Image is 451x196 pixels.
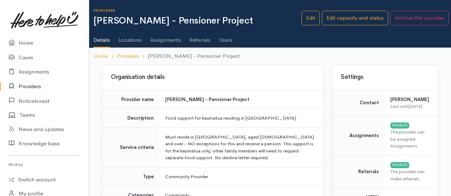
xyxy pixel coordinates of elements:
a: Home [93,52,108,60]
td: Service criteria [102,127,159,167]
li: [PERSON_NAME] - Pensioner Project [139,52,240,60]
a: Details [93,27,110,48]
div: ENABLED [390,122,409,128]
h6: Profile [9,160,80,170]
td: Referrals [332,155,385,188]
a: Providers [117,52,139,60]
time: [DATE] [408,103,422,109]
td: Must reside in [GEOGRAPHIC_DATA], aged [DEMOGRAPHIC_DATA] and over - NO exceptions for this and r... [159,127,323,167]
nav: breadcrumb [89,48,451,65]
button: Archive this provider [390,11,449,25]
td: Food support for kaumatua residing in [GEOGRAPHIC_DATA]. [159,109,323,128]
h3: Organisation details [111,74,314,81]
div: ENABLED [390,162,409,168]
div: Last visit [390,103,429,110]
a: Assignments [150,27,181,47]
b: [PERSON_NAME] [390,96,429,102]
b: [PERSON_NAME] - Pensioner Project [165,96,249,102]
a: Edit capacity and status [322,11,388,25]
td: Description [102,109,159,128]
td: Contact [332,90,385,116]
a: Locations [118,27,142,47]
td: Assignments [332,116,385,155]
a: Edit [301,11,320,25]
div: The provider can be assigned Assignments [390,129,429,150]
td: Provider name [102,90,159,109]
h3: Settings [341,74,429,81]
div: The provider can make referrals [390,168,429,182]
a: Referrals [189,27,211,47]
h1: [PERSON_NAME] - Pensioner Project [93,16,301,26]
h6: Providers [93,9,301,12]
td: Community Provider [159,167,323,186]
a: Users [219,27,232,47]
td: Type [102,167,159,186]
